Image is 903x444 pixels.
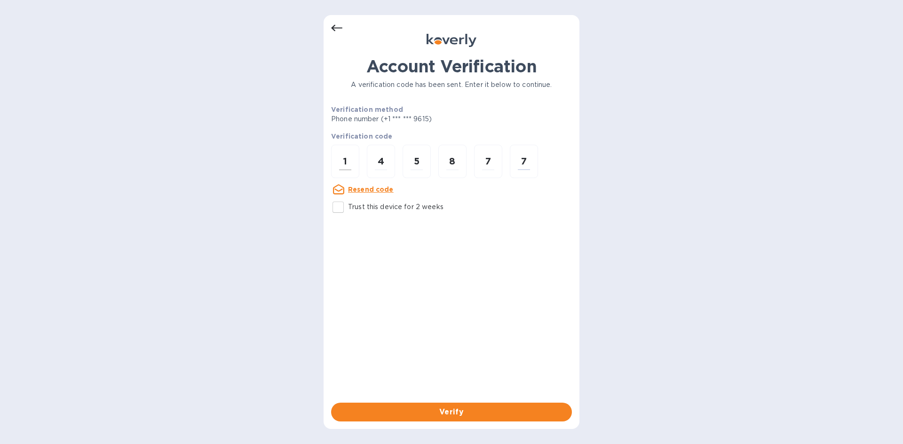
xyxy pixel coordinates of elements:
button: Verify [331,403,572,421]
u: Resend code [348,186,394,193]
p: A verification code has been sent. Enter it below to continue. [331,80,572,90]
p: Verification code [331,132,572,141]
b: Verification method [331,106,403,113]
p: Phone number (+1 *** *** 9615) [331,114,504,124]
p: Trust this device for 2 weeks [348,202,444,212]
span: Verify [339,406,564,418]
h1: Account Verification [331,56,572,76]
